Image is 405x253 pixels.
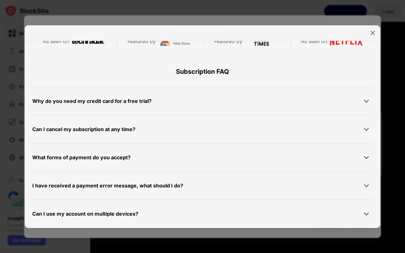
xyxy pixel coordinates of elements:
div: As seen on [43,37,69,46]
div: Featured by [128,37,156,46]
div: Subscription FAQ [32,56,373,87]
img: tech-times [245,36,278,46]
div: As seen on [301,37,327,46]
div: What forms of payment do you accept? [32,153,131,162]
img: netflix-logo [330,36,363,46]
div: Can I cancel my subscription at any time? [32,125,135,134]
div: Why do you need my credit card for a free trial? [32,97,152,106]
img: techradar [72,36,104,46]
div: I have received a payment error message, what should I do? [32,181,183,190]
div: Can I use my account on multiple devices? [32,209,138,218]
div: Featured by [214,37,242,46]
img: chrome-web-store-logo [158,36,191,46]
